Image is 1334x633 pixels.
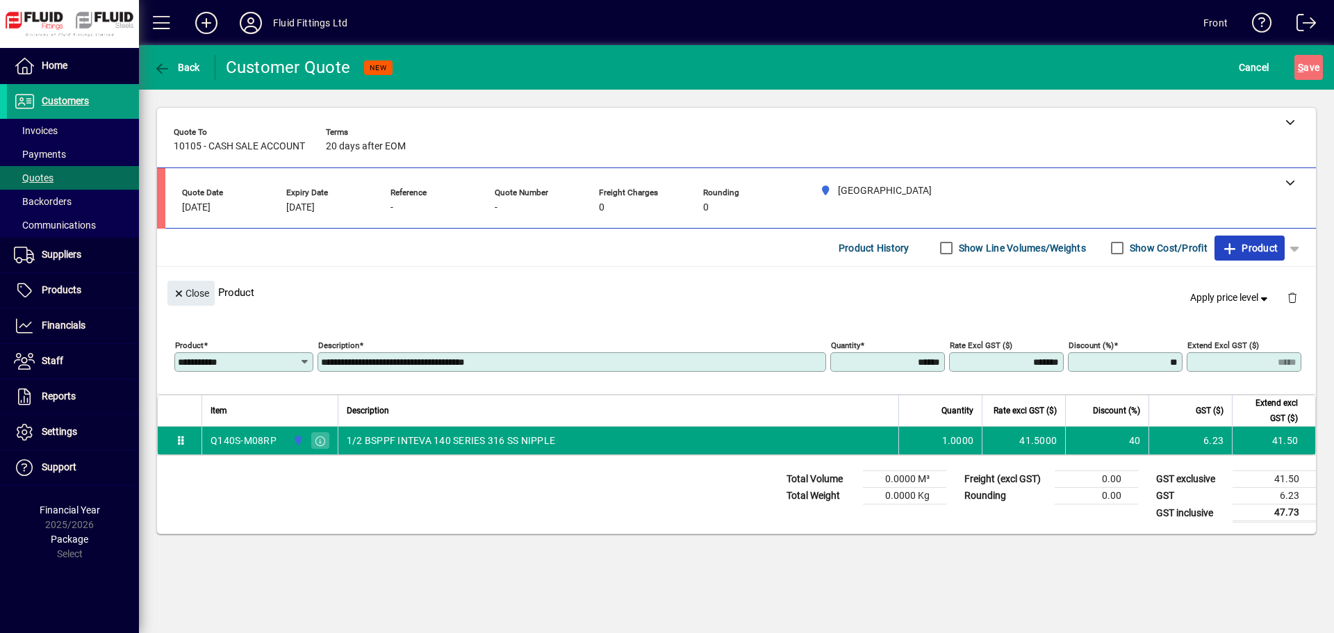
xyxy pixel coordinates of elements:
[7,142,139,166] a: Payments
[1214,236,1285,261] button: Product
[1149,471,1233,488] td: GST exclusive
[14,149,66,160] span: Payments
[1242,3,1272,48] a: Knowledge Base
[42,355,63,366] span: Staff
[957,471,1055,488] td: Freight (excl GST)
[226,56,351,79] div: Customer Quote
[1294,55,1323,80] button: Save
[173,282,209,305] span: Close
[7,213,139,237] a: Communications
[289,433,305,448] span: AUCKLAND
[42,284,81,295] span: Products
[1093,403,1140,418] span: Discount (%)
[14,172,53,183] span: Quotes
[40,504,100,516] span: Financial Year
[1069,340,1114,350] mat-label: Discount (%)
[150,55,204,80] button: Back
[42,95,89,106] span: Customers
[1190,290,1271,305] span: Apply price level
[1185,286,1276,311] button: Apply price level
[833,236,915,261] button: Product History
[42,426,77,437] span: Settings
[1233,471,1316,488] td: 41.50
[1187,340,1259,350] mat-label: Extend excl GST ($)
[991,434,1057,447] div: 41.5000
[7,49,139,83] a: Home
[42,461,76,472] span: Support
[14,196,72,207] span: Backorders
[318,340,359,350] mat-label: Description
[1196,403,1224,418] span: GST ($)
[370,63,387,72] span: NEW
[1149,488,1233,504] td: GST
[167,281,215,306] button: Close
[957,488,1055,504] td: Rounding
[7,415,139,450] a: Settings
[7,273,139,308] a: Products
[174,141,305,152] span: 10105 - CASH SALE ACCOUNT
[1233,488,1316,504] td: 6.23
[42,60,67,71] span: Home
[286,202,315,213] span: [DATE]
[863,471,946,488] td: 0.0000 M³
[326,141,406,152] span: 20 days after EOM
[182,202,211,213] span: [DATE]
[831,340,860,350] mat-label: Quantity
[347,434,555,447] span: 1/2 BSPPF INTEVA 140 SERIES 316 SS NIPPLE
[273,12,347,34] div: Fluid Fittings Ltd
[1203,12,1228,34] div: Front
[1276,281,1309,314] button: Delete
[1239,56,1269,79] span: Cancel
[950,340,1012,350] mat-label: Rate excl GST ($)
[164,286,218,299] app-page-header-button: Close
[1298,56,1319,79] span: ave
[1298,62,1303,73] span: S
[139,55,215,80] app-page-header-button: Back
[1127,241,1208,255] label: Show Cost/Profit
[184,10,229,35] button: Add
[7,379,139,414] a: Reports
[7,450,139,485] a: Support
[495,202,497,213] span: -
[839,237,909,259] span: Product History
[599,202,604,213] span: 0
[42,391,76,402] span: Reports
[7,238,139,272] a: Suppliers
[390,202,393,213] span: -
[956,241,1086,255] label: Show Line Volumes/Weights
[157,267,1316,318] div: Product
[1241,395,1298,426] span: Extend excl GST ($)
[7,190,139,213] a: Backorders
[1232,427,1315,454] td: 41.50
[942,434,974,447] span: 1.0000
[7,309,139,343] a: Financials
[1065,427,1148,454] td: 40
[1149,504,1233,522] td: GST inclusive
[703,202,709,213] span: 0
[780,471,863,488] td: Total Volume
[1286,3,1317,48] a: Logout
[42,320,85,331] span: Financials
[1148,427,1232,454] td: 6.23
[941,403,973,418] span: Quantity
[229,10,273,35] button: Profile
[42,249,81,260] span: Suppliers
[154,62,200,73] span: Back
[7,119,139,142] a: Invoices
[1055,488,1138,504] td: 0.00
[7,344,139,379] a: Staff
[780,488,863,504] td: Total Weight
[1276,291,1309,304] app-page-header-button: Delete
[211,434,277,447] div: Q140S-M08RP
[175,340,204,350] mat-label: Product
[211,403,227,418] span: Item
[1233,504,1316,522] td: 47.73
[1055,471,1138,488] td: 0.00
[51,534,88,545] span: Package
[994,403,1057,418] span: Rate excl GST ($)
[14,125,58,136] span: Invoices
[1221,237,1278,259] span: Product
[14,220,96,231] span: Communications
[1235,55,1273,80] button: Cancel
[347,403,389,418] span: Description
